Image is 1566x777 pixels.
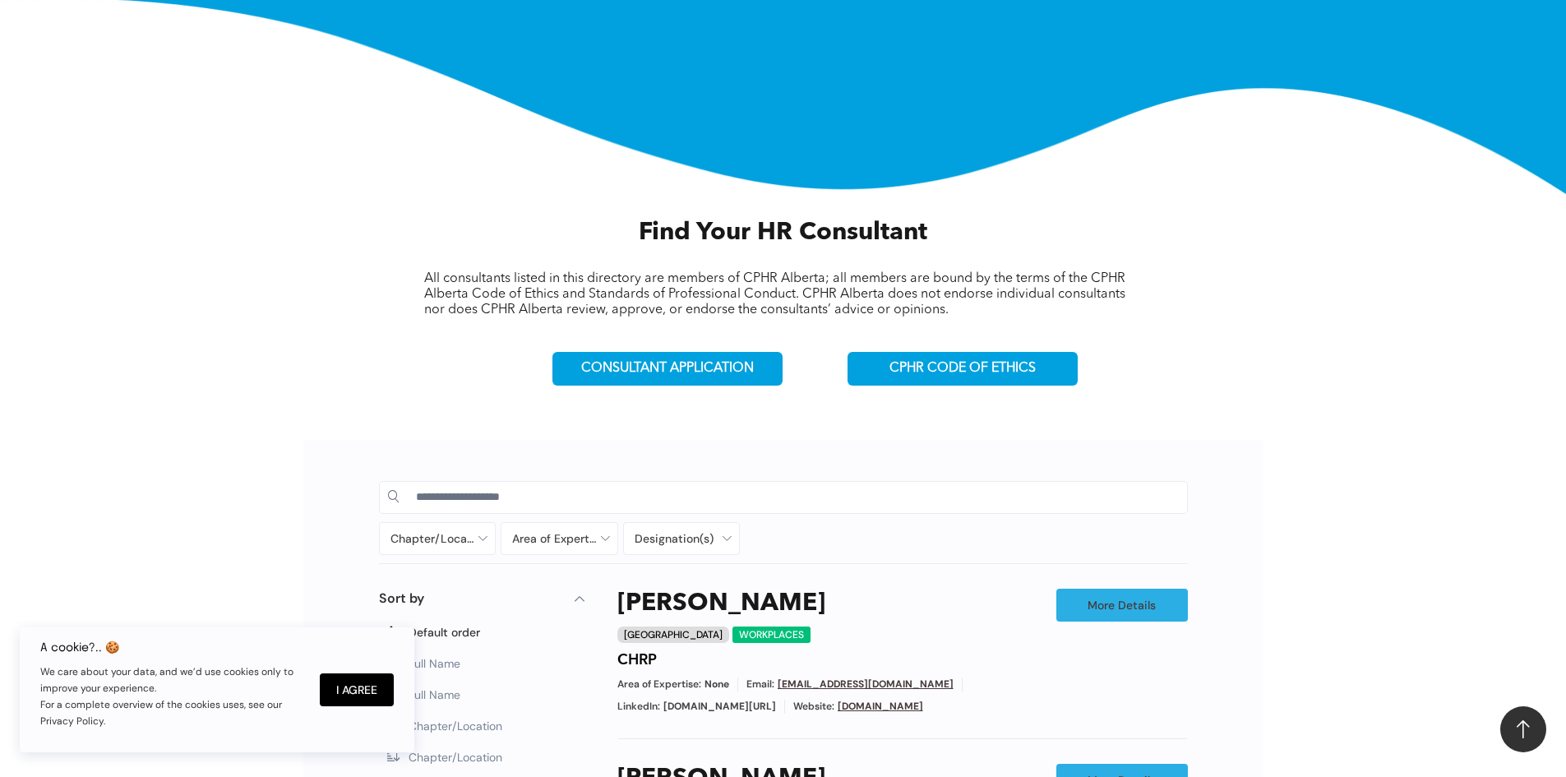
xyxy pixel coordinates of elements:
a: CONSULTANT APPLICATION [552,352,783,386]
p: We care about your data, and we’d use cookies only to improve your experience. For a complete ove... [40,664,303,729]
span: [DOMAIN_NAME][URL] [663,700,776,714]
span: All consultants listed in this directory are members of CPHR Alberta; all members are bound by th... [424,272,1125,317]
span: CONSULTANT APPLICATION [581,361,754,377]
span: Website: [793,700,834,714]
span: Full Name [409,656,460,671]
span: Chapter/Location [409,750,502,765]
p: Sort by [379,589,424,608]
span: None [704,678,729,691]
button: I Agree [320,673,394,706]
span: LinkedIn: [617,700,660,714]
span: Default order [409,625,480,640]
span: Email: [746,678,774,691]
a: CPHR CODE OF ETHICS [848,352,1078,386]
div: [GEOGRAPHIC_DATA] [617,627,729,643]
span: Find Your HR Consultant [639,220,927,245]
span: Full Name [409,687,460,702]
a: [DOMAIN_NAME] [838,700,923,713]
h6: A cookie?.. 🍪 [40,641,303,654]
h4: CHRP [617,651,657,669]
a: [PERSON_NAME] [617,589,825,618]
a: [EMAIL_ADDRESS][DOMAIN_NAME] [778,678,954,691]
div: WORKPLACES [732,627,811,643]
span: Chapter/Location [409,719,502,733]
span: CPHR CODE OF ETHICS [889,361,1036,377]
span: Area of Expertise: [617,678,701,691]
a: More Details [1056,589,1188,622]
